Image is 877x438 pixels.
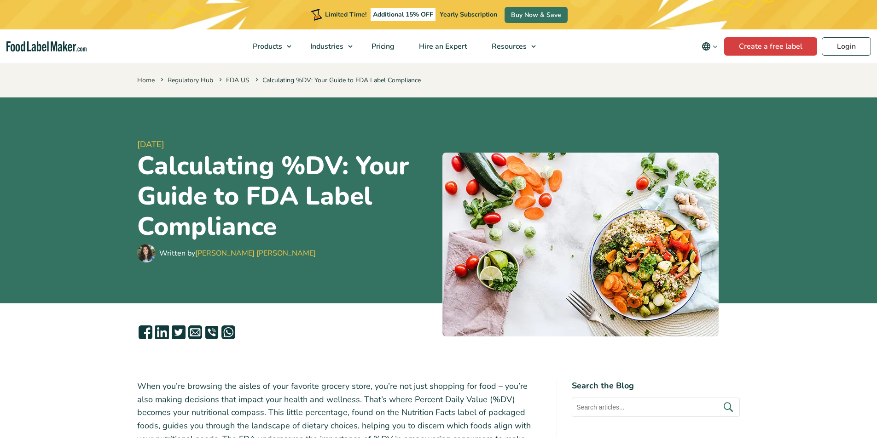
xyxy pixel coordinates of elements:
[371,8,436,21] span: Additional 15% OFF
[6,41,87,52] a: Food Label Maker homepage
[480,29,540,63] a: Resources
[325,10,366,19] span: Limited Time!
[369,41,395,51] span: Pricing
[572,398,740,417] input: Search articles...
[572,380,740,392] h4: Search the Blog
[254,76,421,85] span: Calculating %DV: Your Guide to FDA Label Compliance
[226,76,250,85] a: FDA US
[137,138,435,151] span: [DATE]
[489,41,528,51] span: Resources
[159,248,316,259] div: Written by
[168,76,213,85] a: Regulatory Hub
[308,41,344,51] span: Industries
[298,29,357,63] a: Industries
[724,37,817,56] a: Create a free label
[137,151,435,242] h1: Calculating %DV: Your Guide to FDA Label Compliance
[137,244,156,262] img: Maria Abi Hanna - Food Label Maker
[822,37,871,56] a: Login
[137,76,155,85] a: Home
[407,29,477,63] a: Hire an Expert
[416,41,468,51] span: Hire an Expert
[695,37,724,56] button: Change language
[505,7,568,23] a: Buy Now & Save
[241,29,296,63] a: Products
[250,41,283,51] span: Products
[440,10,497,19] span: Yearly Subscription
[195,248,316,258] a: [PERSON_NAME] [PERSON_NAME]
[360,29,405,63] a: Pricing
